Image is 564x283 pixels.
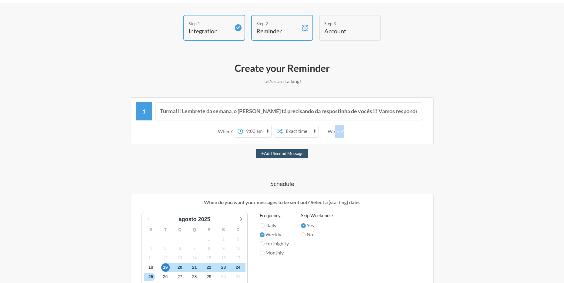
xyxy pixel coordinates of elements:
h2: Create your Reminder [106,62,458,75]
span: sexta-feira, 26 de setembro de 2025 [161,273,170,281]
div: D [231,225,245,234]
span: sexta-feira, 5 de setembro de 2025 [161,244,170,253]
span: domingo, 28 de setembro de 2025 [190,273,199,281]
span: sexta-feira, 19 de setembro de 2025 [161,263,170,272]
div: Step 3 [324,20,367,27]
div: S [202,225,216,234]
div: T [158,225,173,234]
span: terça-feira, 30 de setembro de 2025 [219,273,228,281]
span: domingo, 7 de setembro de 2025 [190,244,199,253]
h4: Schedule [106,179,458,188]
span: segunda-feira, 1 de setembro de 2025 [205,235,213,243]
div: When? [218,125,235,138]
h4: Reminder [256,27,299,35]
span: quinta-feira, 11 de setembro de 2025 [147,254,155,262]
span: quinta-feira, 25 de setembro de 2025 [147,273,155,281]
input: Daily [260,223,265,228]
p: Let's start talking! [106,78,458,85]
span: terça-feira, 2 de setembro de 2025 [219,235,228,243]
span: quarta-feira, 24 de setembro de 2025 [234,263,242,272]
span: quinta-feira, 4 de setembro de 2025 [147,244,155,253]
span: sábado, 6 de setembro de 2025 [176,244,184,253]
span: sábado, 13 de setembro de 2025 [176,254,184,262]
span: segunda-feira, 22 de setembro de 2025 [205,263,213,272]
span: segunda-feira, 15 de setembro de 2025 [205,254,213,262]
h4: Integration [189,27,231,35]
span: segunda-feira, 29 de setembro de 2025 [205,273,213,281]
input: Yes [301,223,306,228]
label: Daily [260,222,289,229]
span: quarta-feira, 17 de setembro de 2025 [234,254,242,262]
h4: Account [324,27,367,35]
input: No [301,232,306,237]
label: Skip Weekends? [301,212,333,219]
span: quarta-feira, 3 de setembro de 2025 [234,235,242,243]
button: Add Second Message [256,149,308,158]
span: sábado, 20 de setembro de 2025 [176,263,184,272]
input: Message [155,102,422,120]
span: domingo, 14 de setembro de 2025 [190,254,199,262]
span: terça-feira, 9 de setembro de 2025 [219,244,228,253]
span: quarta-feira, 1 de outubro de 2025 [234,273,242,281]
span: domingo, 21 de setembro de 2025 [190,263,199,272]
label: Weekly [260,231,289,238]
input: Monthly [260,251,265,255]
label: Yes [301,222,333,229]
div: S [144,225,158,234]
label: Fortnightly [260,240,289,247]
p: When do you want your messages to be sent out? Select a (starting) date. [135,199,429,206]
div: Step 2 [256,20,299,27]
label: Frequency: [260,212,289,219]
div: agosto 2025 [176,215,212,224]
div: Q [173,225,187,234]
span: terça-feira, 23 de setembro de 2025 [219,263,228,272]
label: No [301,231,333,238]
div: Where? [328,125,346,138]
div: S [216,225,231,234]
div: Step 1 [189,20,231,27]
span: quarta-feira, 10 de setembro de 2025 [234,244,242,253]
input: Weekly [260,232,265,237]
input: Fortnightly [260,241,265,246]
span: segunda-feira, 8 de setembro de 2025 [205,244,213,253]
span: terça-feira, 16 de setembro de 2025 [219,254,228,262]
div: Q [187,225,202,234]
span: sexta-feira, 12 de setembro de 2025 [161,254,170,262]
span: sábado, 27 de setembro de 2025 [176,273,184,281]
span: quinta-feira, 18 de setembro de 2025 [147,263,155,272]
label: Monthly [260,249,289,256]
